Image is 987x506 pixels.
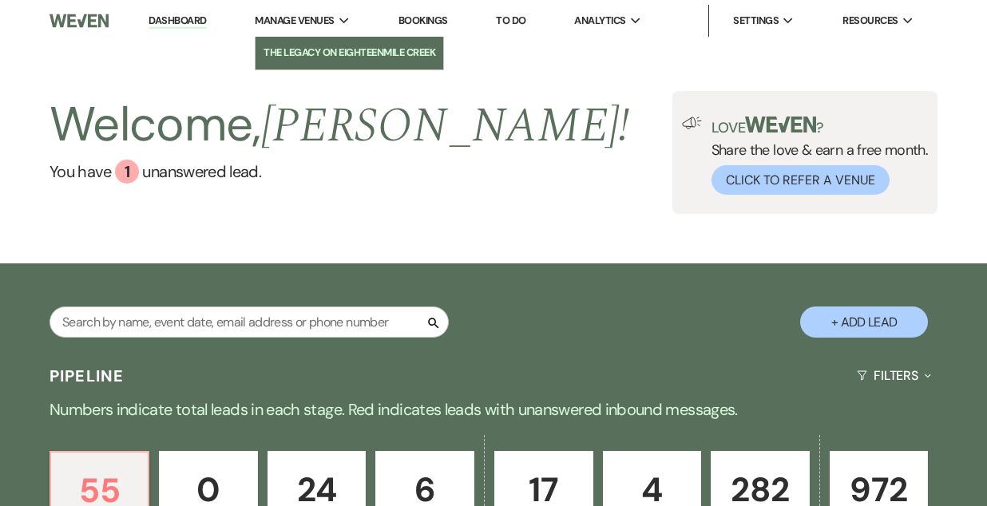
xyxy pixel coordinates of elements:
li: The Legacy on Eighteenmile Creek [264,45,435,61]
button: + Add Lead [800,306,928,338]
img: weven-logo-green.svg [745,117,816,132]
div: Share the love & earn a free month. [702,117,929,195]
a: You have 1 unanswered lead. [50,160,630,184]
h2: Welcome, [50,91,630,160]
input: Search by name, event date, email address or phone number [50,306,449,338]
a: The Legacy on Eighteenmile Creek [256,37,443,69]
div: 1 [115,160,139,184]
button: Filters [850,354,937,397]
h3: Pipeline [50,365,125,387]
span: Analytics [574,13,625,29]
img: Weven Logo [50,4,109,38]
span: Manage Venues [255,13,334,29]
a: To Do [496,14,525,27]
span: [PERSON_NAME] ! [261,89,630,163]
button: Click to Refer a Venue [712,165,890,195]
a: Bookings [398,14,448,27]
img: loud-speaker-illustration.svg [682,117,702,129]
span: Settings [733,13,779,29]
span: Resources [842,13,898,29]
p: Love ? [712,117,929,135]
a: Dashboard [149,14,206,29]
